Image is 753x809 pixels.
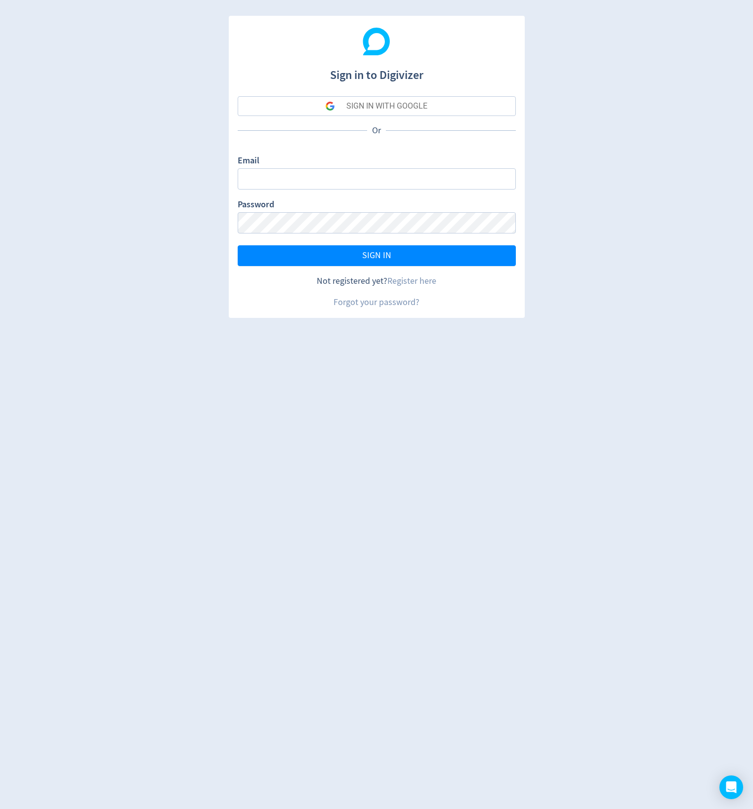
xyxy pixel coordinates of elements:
button: SIGN IN WITH GOOGLE [238,96,516,116]
a: Register here [387,275,436,287]
span: SIGN IN [362,251,391,260]
label: Email [238,154,259,168]
a: Forgot your password? [334,297,419,308]
label: Password [238,198,274,212]
div: Not registered yet? [238,275,516,287]
p: Or [367,124,386,137]
img: Digivizer Logo [363,28,390,55]
h1: Sign in to Digivizer [238,58,516,84]
div: Open Intercom Messenger [719,775,743,799]
div: SIGN IN WITH GOOGLE [346,96,427,116]
button: SIGN IN [238,245,516,266]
